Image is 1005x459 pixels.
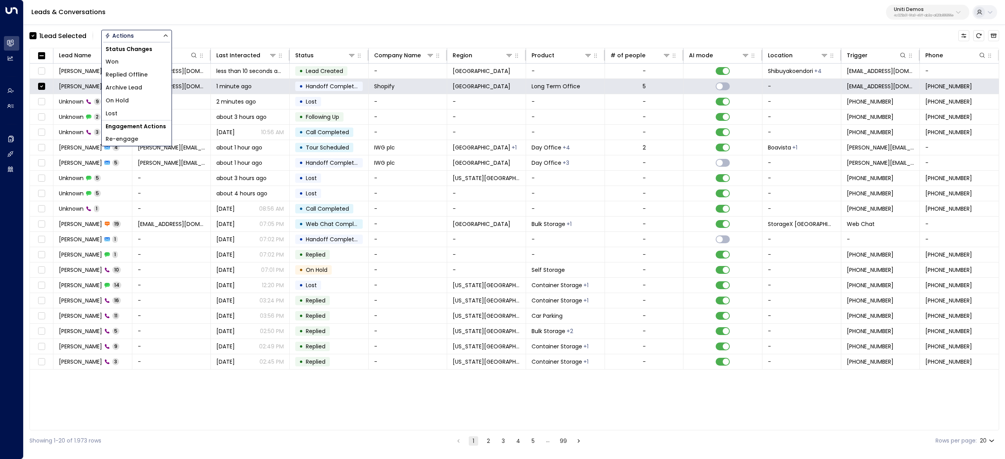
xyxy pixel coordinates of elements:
[132,324,211,339] td: -
[847,281,894,289] span: +16149814929
[369,171,448,186] td: -
[369,354,448,369] td: -
[37,204,46,214] span: Toggle select row
[216,312,235,320] span: Sep 03, 2025
[59,205,84,213] span: Unknown
[369,109,448,124] td: -
[453,51,472,60] div: Region
[216,67,284,75] span: less than 10 seconds ago
[574,436,583,446] button: Go to next page
[374,159,395,167] span: IWG plc
[299,202,303,215] div: •
[762,262,841,277] td: -
[847,98,894,106] span: +12193598877
[299,126,303,139] div: •
[768,220,835,228] span: StorageX San Francisco
[37,265,46,275] span: Toggle select row
[762,339,841,354] td: -
[306,82,361,90] span: Handoff Completed
[447,186,526,201] td: -
[847,51,907,60] div: Trigger
[59,174,84,182] span: Unknown
[447,109,526,124] td: -
[299,217,303,231] div: •
[643,174,646,182] div: -
[768,51,828,60] div: Location
[299,95,303,108] div: •
[643,220,646,228] div: -
[847,205,894,213] span: +17816288976
[762,232,841,247] td: -
[762,94,841,109] td: -
[59,281,102,289] span: Sarah Johnson
[925,205,972,213] span: +17816288976
[112,266,121,273] span: 10
[132,186,211,201] td: -
[299,279,303,292] div: •
[216,297,235,304] span: Sep 04, 2025
[216,51,277,60] div: Last Interacted
[112,297,121,304] span: 16
[138,220,205,228] span: tbullen@bacoproperties.com
[936,437,977,445] label: Rows per page:
[925,128,972,136] span: +12193598877
[37,158,46,168] span: Toggle select row
[643,235,646,243] div: -
[610,51,671,60] div: # of people
[306,67,343,75] span: Lead Created
[980,435,996,446] div: 20
[528,436,538,446] button: Go to page 5
[132,354,211,369] td: -
[37,296,46,306] span: Toggle select row
[31,7,106,16] a: Leads & Conversations
[299,80,303,93] div: •
[847,144,914,151] span: daniela.guimaraes@iwgplc.com
[261,266,284,274] p: 07:01 PM
[925,51,986,60] div: Phone
[847,128,894,136] span: +12193598877
[532,51,592,60] div: Product
[369,247,448,262] td: -
[369,186,448,201] td: -
[643,67,646,75] div: -
[643,297,646,304] div: -
[847,51,868,60] div: Trigger
[768,144,791,151] span: Boavista
[369,324,448,339] td: -
[306,220,367,228] span: Web Chat Completed
[453,297,520,304] span: New York City
[532,51,554,60] div: Product
[59,312,102,320] span: Sarah Johnson
[762,278,841,293] td: -
[526,247,605,262] td: -
[447,201,526,216] td: -
[216,159,262,167] span: about 1 hour ago
[374,144,395,151] span: IWG plc
[216,82,252,90] span: 1 minute ago
[453,159,510,167] span: Porto
[295,51,356,60] div: Status
[532,266,565,274] span: Self Storage
[216,189,267,197] span: about 4 hours ago
[106,84,142,92] span: Archive Lead
[643,98,646,106] div: -
[37,112,46,122] span: Toggle select row
[37,219,46,229] span: Toggle select row
[894,7,954,12] p: Uniti Demos
[925,189,972,197] span: +17816288976
[259,235,284,243] p: 07:02 PM
[216,98,256,106] span: 2 minutes ago
[925,297,972,304] span: +16149814929
[768,51,793,60] div: Location
[299,171,303,185] div: •
[216,235,235,243] span: Yesterday
[299,156,303,169] div: •
[643,144,646,151] div: 2
[532,220,565,228] span: Bulk Storage
[925,51,943,60] div: Phone
[306,189,317,197] span: Lost
[762,79,841,94] td: -
[216,220,235,228] span: Yesterday
[216,205,235,213] span: Yesterday
[59,251,102,259] span: Tyler Bullen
